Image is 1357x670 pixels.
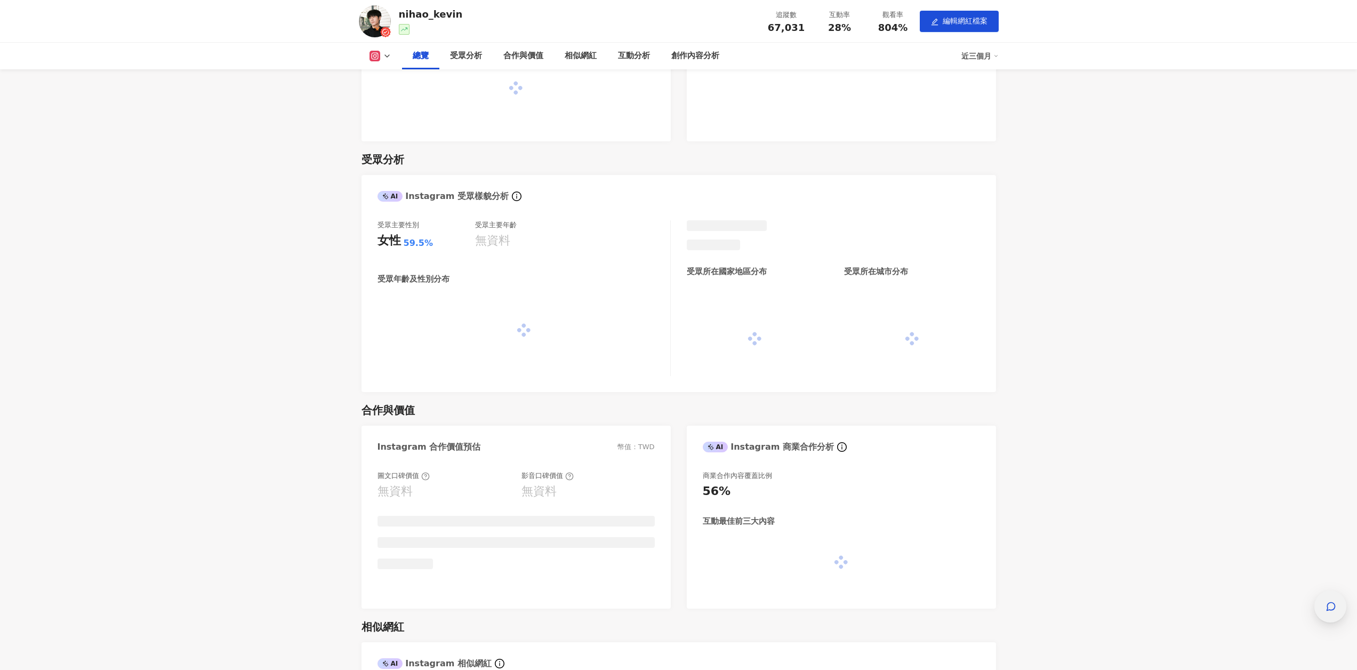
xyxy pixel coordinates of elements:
[399,7,463,21] div: nihao_kevin
[521,483,557,500] div: 無資料
[378,190,509,202] div: Instagram 受眾樣貌分析
[766,10,807,20] div: 追蹤數
[617,442,655,452] div: 幣值：TWD
[943,17,987,25] span: 編輯網紅檔案
[378,441,481,453] div: Instagram 合作價值預估
[378,233,401,249] div: 女性
[362,403,415,418] div: 合作與價值
[565,50,597,62] div: 相似網紅
[703,441,834,453] div: Instagram 商業合作分析
[503,50,543,62] div: 合作與價值
[873,10,913,20] div: 觀看率
[475,220,517,230] div: 受眾主要年齡
[378,274,449,285] div: 受眾年齡及性別分布
[378,658,403,669] div: AI
[920,11,999,32] button: edit編輯網紅檔案
[475,233,510,249] div: 無資料
[450,50,482,62] div: 受眾分析
[362,152,404,167] div: 受眾分析
[362,619,404,634] div: 相似網紅
[768,22,805,33] span: 67,031
[618,50,650,62] div: 互動分析
[703,442,728,452] div: AI
[378,658,492,669] div: Instagram 相似網紅
[878,22,908,33] span: 804%
[510,190,523,203] span: info-circle
[378,483,413,500] div: 無資料
[836,441,848,453] span: info-circle
[820,10,860,20] div: 互動率
[671,50,719,62] div: 創作內容分析
[378,191,403,202] div: AI
[404,237,433,249] div: 59.5%
[703,483,731,500] div: 56%
[378,220,419,230] div: 受眾主要性別
[378,471,430,481] div: 圖文口碑價值
[703,471,772,481] div: 商業合作內容覆蓋比例
[961,47,999,65] div: 近三個月
[359,5,391,37] img: KOL Avatar
[413,50,429,62] div: 總覽
[828,22,851,33] span: 28%
[931,18,938,26] span: edit
[687,266,767,277] div: 受眾所在國家地區分布
[521,471,574,481] div: 影音口碑價值
[493,657,506,670] span: info-circle
[703,516,775,527] div: 互動最佳前三大內容
[844,266,908,277] div: 受眾所在城市分布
